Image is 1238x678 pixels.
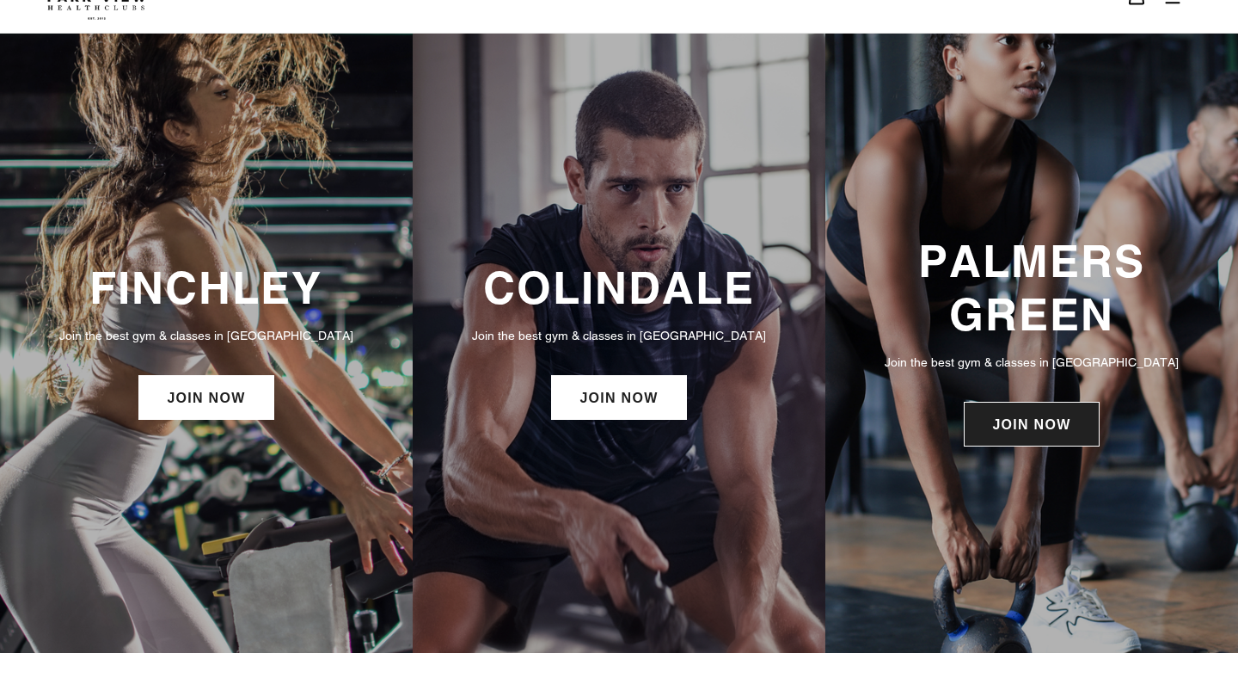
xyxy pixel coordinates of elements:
h3: COLINDALE [430,262,808,314]
a: JOIN NOW: Finchley Membership [138,375,273,420]
a: JOIN NOW: Colindale Membership [551,375,686,420]
a: JOIN NOW: Palmers Green Membership [964,402,1099,447]
h3: FINCHLEY [17,262,395,314]
h3: PALMERS GREEN [843,235,1221,341]
p: Join the best gym & classes in [GEOGRAPHIC_DATA] [17,326,395,345]
p: Join the best gym & classes in [GEOGRAPHIC_DATA] [843,353,1221,372]
p: Join the best gym & classes in [GEOGRAPHIC_DATA] [430,326,808,345]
